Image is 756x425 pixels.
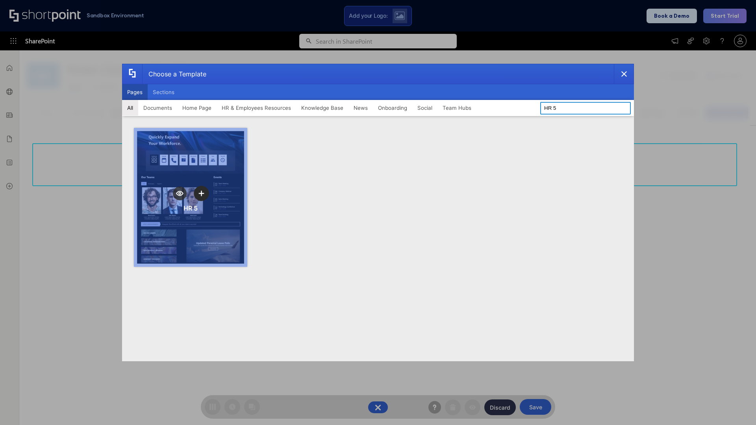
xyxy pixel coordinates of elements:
[177,100,217,116] button: Home Page
[138,100,177,116] button: Documents
[717,387,756,425] iframe: Chat Widget
[183,204,198,212] div: HR 5
[122,84,148,100] button: Pages
[412,100,437,116] button: Social
[142,64,206,84] div: Choose a Template
[296,100,348,116] button: Knowledge Base
[437,100,476,116] button: Team Hubs
[373,100,412,116] button: Onboarding
[122,100,138,116] button: All
[540,102,631,115] input: Search
[122,64,634,361] div: template selector
[148,84,180,100] button: Sections
[217,100,296,116] button: HR & Employees Resources
[348,100,373,116] button: News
